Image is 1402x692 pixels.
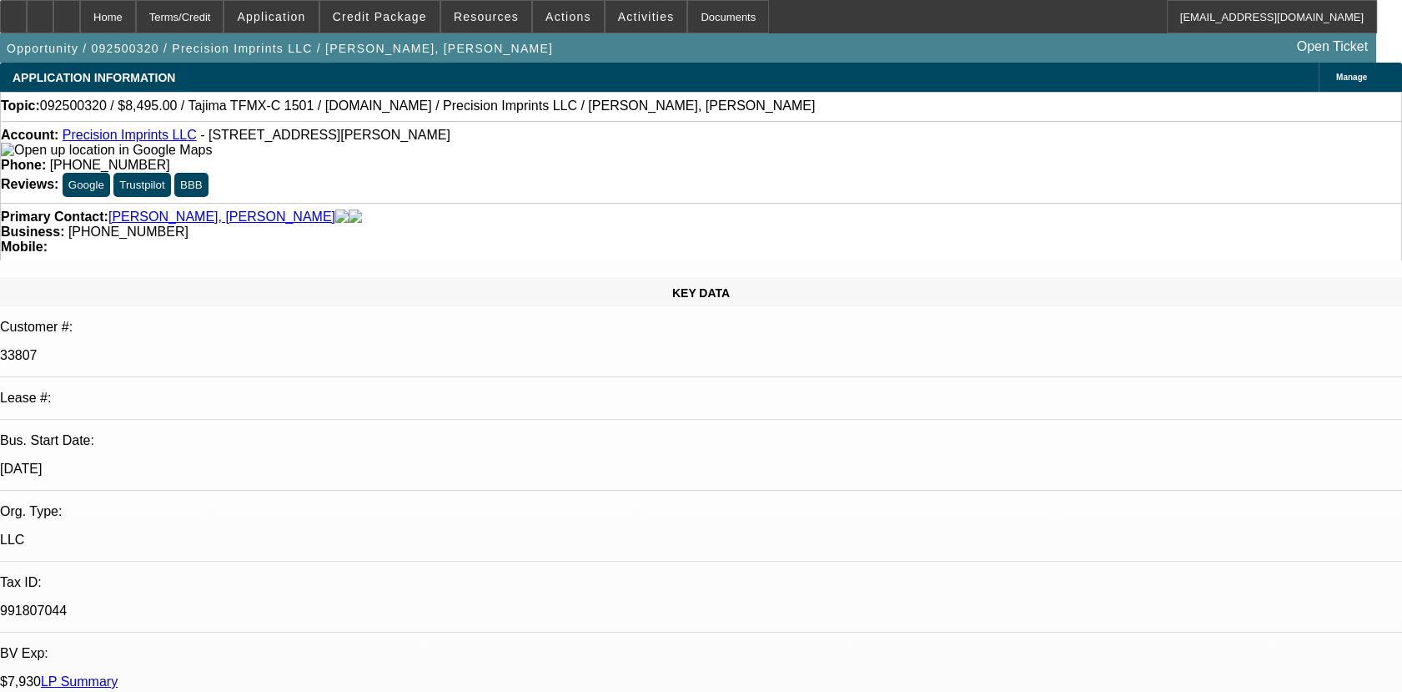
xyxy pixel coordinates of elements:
span: Resources [454,10,519,23]
button: Trustpilot [113,173,170,197]
strong: Mobile: [1,240,48,254]
img: Open up location in Google Maps [1,143,212,158]
a: Precision Imprints LLC [63,128,197,142]
button: Resources [441,1,531,33]
span: Actions [545,10,591,23]
strong: Account: [1,128,58,142]
button: Credit Package [320,1,440,33]
span: 092500320 / $8,495.00 / Tajima TFMX-C 1501 / [DOMAIN_NAME] / Precision Imprints LLC / [PERSON_NAM... [40,98,816,114]
span: APPLICATION INFORMATION [13,71,175,84]
span: [PHONE_NUMBER] [68,225,188,239]
button: BBB [174,173,209,197]
strong: Reviews: [1,177,58,191]
span: Manage [1336,73,1367,82]
strong: Topic: [1,98,40,114]
a: LP Summary [41,674,118,689]
span: [PHONE_NUMBER] [50,158,170,172]
button: Activities [606,1,687,33]
img: linkedin-icon.png [349,210,362,225]
a: [PERSON_NAME], [PERSON_NAME] [108,210,335,225]
span: Application [237,10,305,23]
span: Credit Package [333,10,427,23]
button: Google [63,173,110,197]
strong: Primary Contact: [1,210,108,225]
button: Application [224,1,318,33]
a: View Google Maps [1,143,212,157]
img: facebook-icon.png [335,210,349,225]
span: KEY DATA [672,286,730,300]
strong: Phone: [1,158,46,172]
button: Actions [533,1,604,33]
span: - [STREET_ADDRESS][PERSON_NAME] [200,128,450,142]
strong: Business: [1,225,64,239]
span: Activities [618,10,675,23]
span: Opportunity / 092500320 / Precision Imprints LLC / [PERSON_NAME], [PERSON_NAME] [7,42,553,55]
a: Open Ticket [1290,33,1374,61]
